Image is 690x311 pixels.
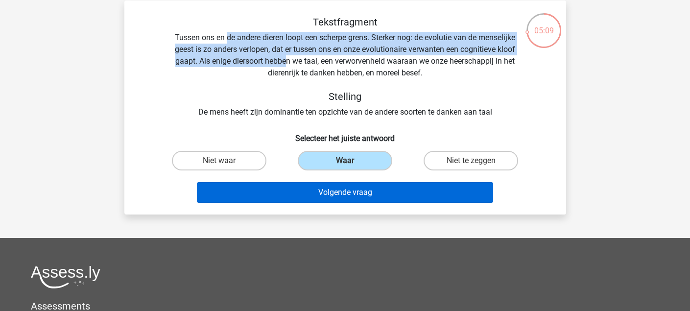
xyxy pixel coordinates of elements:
label: Waar [298,151,392,170]
div: 05:09 [525,12,562,37]
h5: Tekstfragment [171,16,519,28]
img: Assessly logo [31,265,100,288]
div: Tussen ons en de andere dieren loopt een scherpe grens. Sterker nog: de evolutie van de menselijk... [140,16,550,118]
label: Niet te zeggen [424,151,518,170]
h6: Selecteer het juiste antwoord [140,126,550,143]
button: Volgende vraag [197,182,493,203]
h5: Stelling [171,91,519,102]
label: Niet waar [172,151,266,170]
